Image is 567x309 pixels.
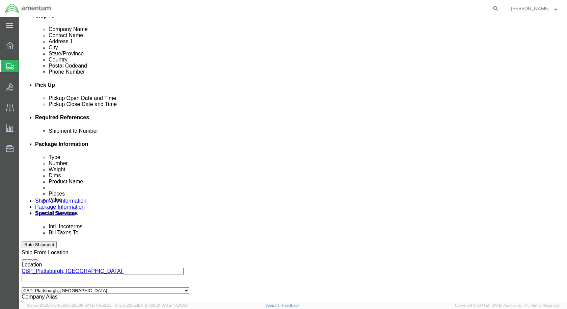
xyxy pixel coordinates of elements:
[115,303,188,307] span: Client: 2025.18.0-27d3021
[455,303,559,308] span: Copyright © [DATE]-[DATE] Agistix Inc., All Rights Reserved
[19,17,567,302] iframe: FS Legacy Container
[511,4,558,12] button: [PERSON_NAME]
[83,303,112,307] span: [DATE] 09:52:52
[27,303,112,307] span: Server: 2025.18.0-bb0e0c2bd68
[282,303,299,307] a: Feedback
[160,303,188,307] span: [DATE] 10:20:09
[511,5,549,12] span: Nolan Babbie
[5,3,51,14] img: logo
[265,303,282,307] a: Support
